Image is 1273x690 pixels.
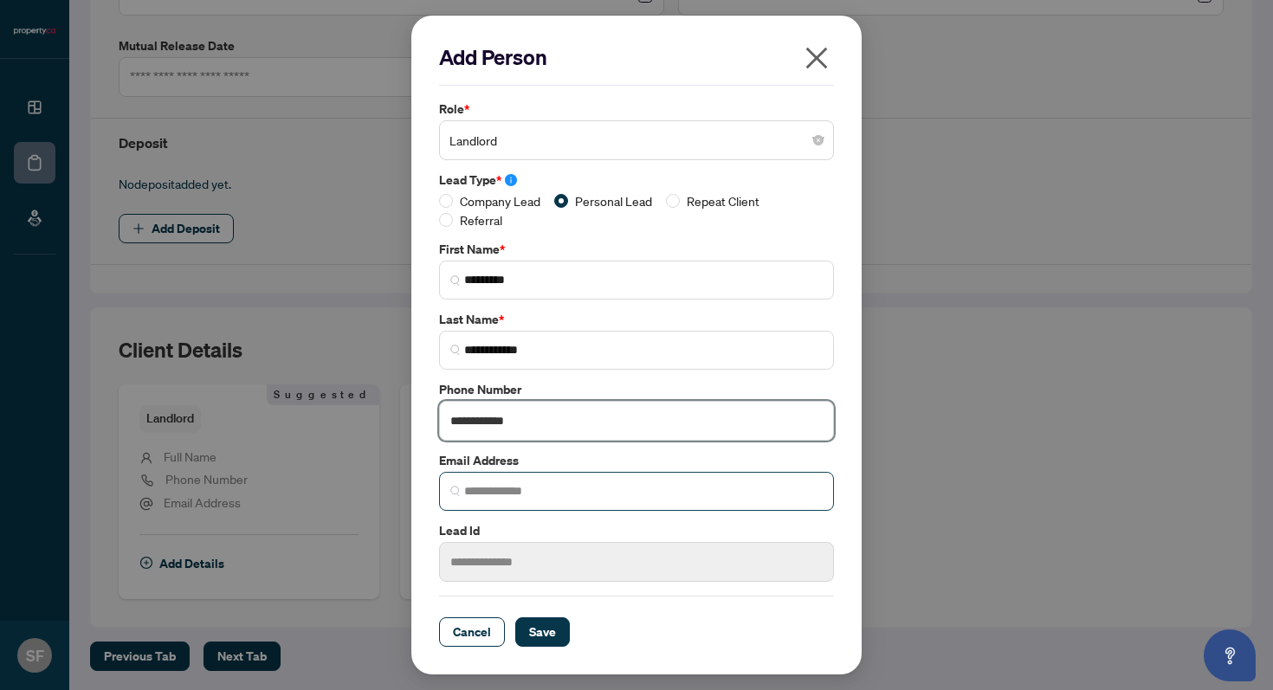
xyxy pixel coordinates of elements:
[568,191,659,210] span: Personal Lead
[505,174,517,186] span: info-circle
[453,210,509,229] span: Referral
[453,618,491,646] span: Cancel
[439,521,834,540] label: Lead Id
[450,486,461,496] img: search_icon
[803,44,830,72] span: close
[813,135,824,145] span: close-circle
[529,618,556,646] span: Save
[439,310,834,329] label: Last Name
[439,100,834,119] label: Role
[439,171,834,190] label: Lead Type
[439,451,834,470] label: Email Address
[439,43,834,71] h2: Add Person
[515,617,570,647] button: Save
[439,380,834,399] label: Phone Number
[439,617,505,647] button: Cancel
[439,240,834,259] label: First Name
[1204,629,1256,681] button: Open asap
[449,124,824,157] span: Landlord
[450,275,461,286] img: search_icon
[680,191,766,210] span: Repeat Client
[450,345,461,355] img: search_icon
[453,191,547,210] span: Company Lead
